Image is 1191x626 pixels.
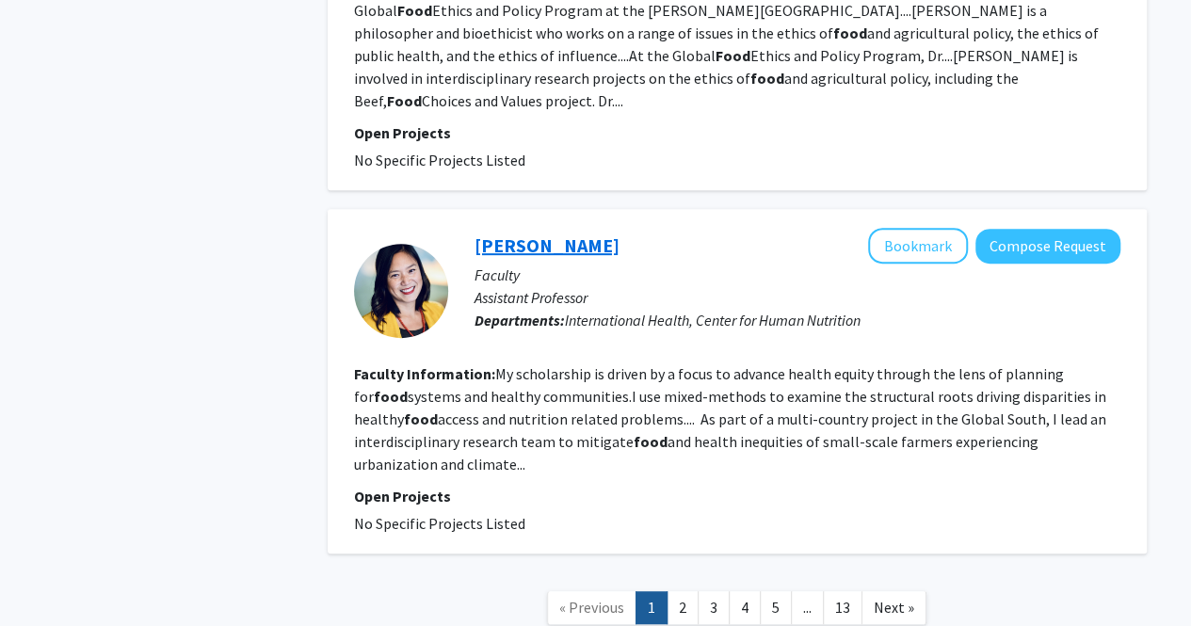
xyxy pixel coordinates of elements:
[634,432,668,451] b: food
[354,364,1106,474] fg-read-more: My scholarship is driven by a focus to advance health equity through the lens of planning for sys...
[565,311,861,329] span: International Health, Center for Human Nutrition
[475,233,620,257] a: [PERSON_NAME]
[354,364,495,383] b: Faculty Information:
[750,69,784,88] b: food
[975,229,1120,264] button: Compose Request to Yeeli Mui
[354,121,1120,144] p: Open Projects
[354,151,525,169] span: No Specific Projects Listed
[387,91,422,110] b: Food
[716,46,750,65] b: Food
[698,591,730,624] a: 3
[823,591,862,624] a: 13
[475,264,1120,286] p: Faculty
[729,591,761,624] a: 4
[547,591,636,624] a: Previous Page
[475,286,1120,309] p: Assistant Professor
[874,598,914,617] span: Next »
[803,598,812,617] span: ...
[636,591,668,624] a: 1
[760,591,792,624] a: 5
[833,24,867,42] b: food
[559,598,624,617] span: « Previous
[354,485,1120,507] p: Open Projects
[397,1,432,20] b: Food
[14,541,80,612] iframe: Chat
[861,591,926,624] a: Next
[868,228,968,264] button: Add Yeeli Mui to Bookmarks
[374,387,408,406] b: food
[404,409,438,428] b: food
[667,591,699,624] a: 2
[475,311,565,329] b: Departments:
[354,514,525,533] span: No Specific Projects Listed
